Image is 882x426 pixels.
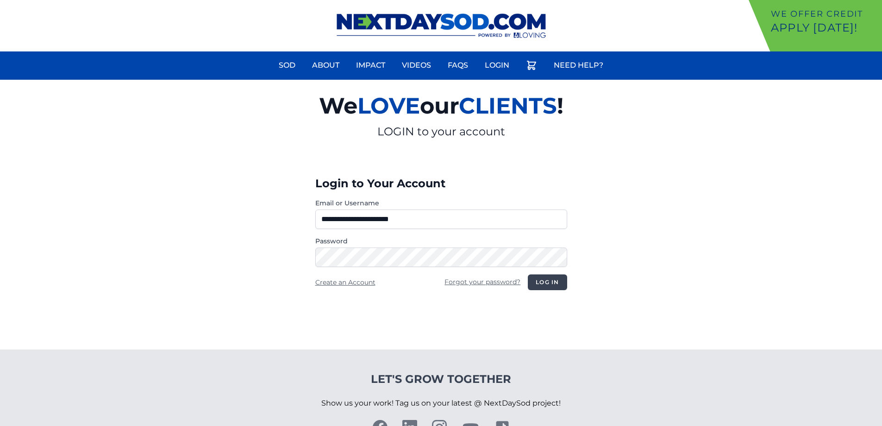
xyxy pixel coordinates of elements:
h4: Let's Grow Together [321,372,561,387]
a: Impact [350,54,391,76]
a: Sod [273,54,301,76]
a: Forgot your password? [444,278,520,286]
p: Show us your work! Tag us on your latest @ NextDaySod project! [321,387,561,420]
label: Email or Username [315,198,567,208]
h3: Login to Your Account [315,176,567,191]
p: LOGIN to your account [212,124,671,139]
a: FAQs [442,54,474,76]
label: Password [315,236,567,246]
a: Login [479,54,515,76]
a: About [307,54,345,76]
span: LOVE [357,92,420,119]
a: Create an Account [315,278,375,286]
p: Apply [DATE]! [771,20,878,35]
span: CLIENTS [459,92,557,119]
button: Log in [528,274,567,290]
a: Need Help? [548,54,609,76]
h2: We our ! [212,87,671,124]
p: We offer Credit [771,7,878,20]
a: Videos [396,54,437,76]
